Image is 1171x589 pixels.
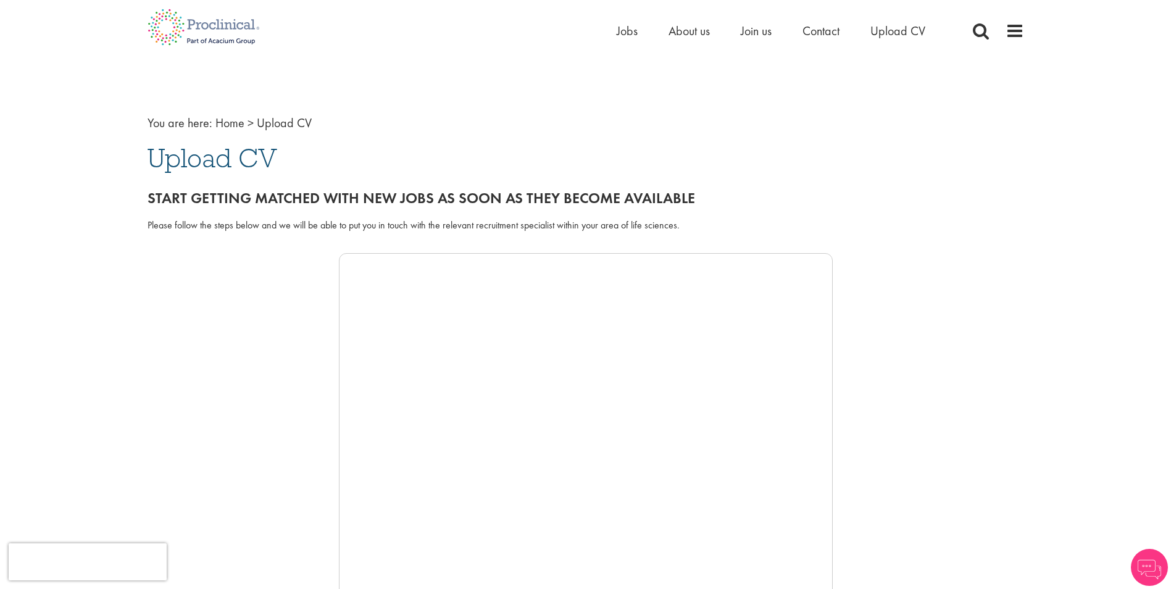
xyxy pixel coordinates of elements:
[148,141,277,175] span: Upload CV
[248,115,254,131] span: >
[669,23,710,39] a: About us
[9,543,167,580] iframe: reCAPTCHA
[148,219,1024,233] div: Please follow the steps below and we will be able to put you in touch with the relevant recruitme...
[215,115,244,131] a: breadcrumb link
[1131,549,1168,586] img: Chatbot
[148,115,212,131] span: You are here:
[870,23,925,39] a: Upload CV
[802,23,840,39] a: Contact
[617,23,638,39] a: Jobs
[741,23,772,39] a: Join us
[148,190,1024,206] h2: Start getting matched with new jobs as soon as they become available
[257,115,312,131] span: Upload CV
